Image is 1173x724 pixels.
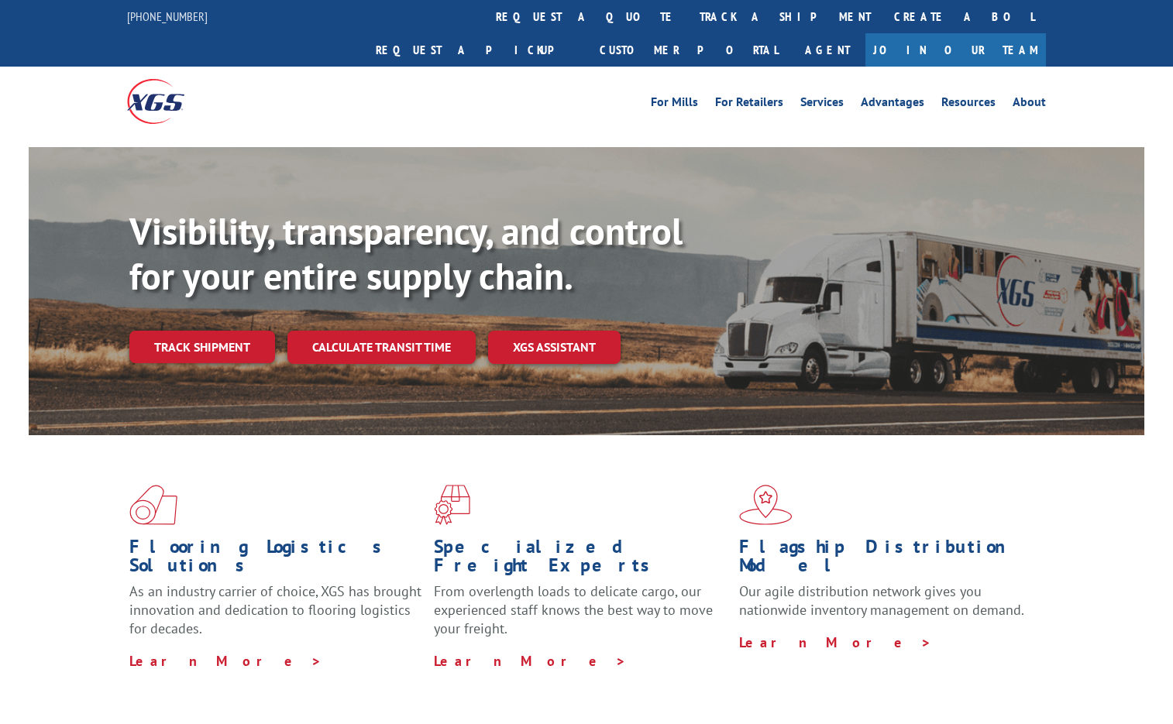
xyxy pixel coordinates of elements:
[129,652,322,670] a: Learn More >
[434,485,470,525] img: xgs-icon-focused-on-flooring-red
[941,96,996,113] a: Resources
[434,652,627,670] a: Learn More >
[789,33,865,67] a: Agent
[129,582,421,637] span: As an industry carrier of choice, XGS has brought innovation and dedication to flooring logistics...
[865,33,1046,67] a: Join Our Team
[488,331,621,364] a: XGS ASSISTANT
[127,9,208,24] a: [PHONE_NUMBER]
[434,582,727,651] p: From overlength loads to delicate cargo, our experienced staff knows the best way to move your fr...
[129,537,422,582] h1: Flooring Logistics Solutions
[364,33,588,67] a: Request a pickup
[800,96,844,113] a: Services
[739,485,793,525] img: xgs-icon-flagship-distribution-model-red
[739,537,1032,582] h1: Flagship Distribution Model
[651,96,698,113] a: For Mills
[715,96,783,113] a: For Retailers
[129,331,275,363] a: Track shipment
[861,96,924,113] a: Advantages
[129,485,177,525] img: xgs-icon-total-supply-chain-intelligence-red
[1013,96,1046,113] a: About
[129,207,683,300] b: Visibility, transparency, and control for your entire supply chain.
[739,582,1024,619] span: Our agile distribution network gives you nationwide inventory management on demand.
[588,33,789,67] a: Customer Portal
[287,331,476,364] a: Calculate transit time
[739,633,932,651] a: Learn More >
[434,537,727,582] h1: Specialized Freight Experts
